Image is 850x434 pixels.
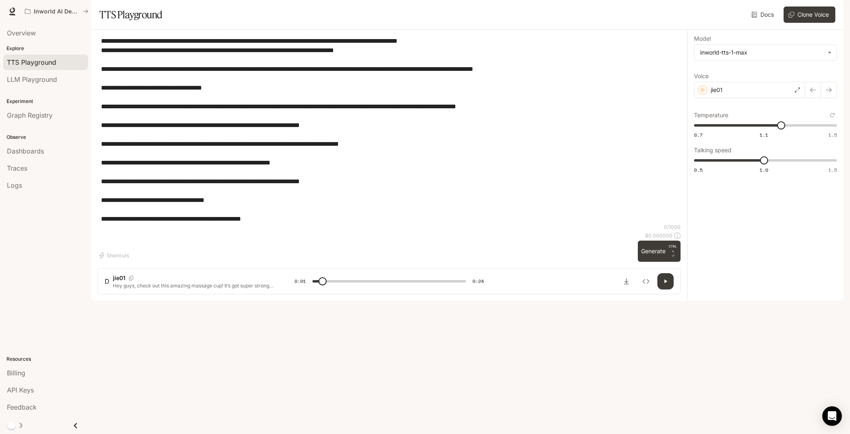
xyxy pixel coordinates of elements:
div: D [105,276,110,286]
button: Inspect [638,273,654,289]
button: GenerateCTRL +⏎ [638,241,681,262]
span: 1.5 [828,167,837,173]
p: CTRL + [669,244,677,254]
p: $ 0.000000 [645,232,672,239]
h1: TTS Playground [99,7,163,23]
button: All workspaces [21,3,92,20]
button: Clone Voice [784,7,835,23]
span: 0.5 [694,167,703,173]
p: Temperature [694,112,728,118]
div: inworld-tts-1-max [700,48,824,57]
p: 0 / 1000 [664,224,681,230]
span: 1.1 [760,132,768,138]
a: Docs [750,7,777,23]
button: Download audio [618,273,635,289]
span: 1.0 [760,167,768,173]
span: 0:24 [472,277,484,285]
span: 1.5 [828,132,837,138]
button: Shortcuts [98,249,132,262]
p: Hey guys, check out this amazing massage cup! It’s got super strong suction—just look how well it... [113,282,275,289]
span: 0.7 [694,132,703,138]
p: Inworld AI Demos [34,8,79,15]
button: Reset to default [828,111,837,120]
p: Talking speed [694,147,731,153]
button: Copy Voice ID [125,276,137,281]
div: Open Intercom Messenger [822,406,842,426]
p: jie01 [711,86,723,94]
p: Voice [694,73,709,79]
span: 0:01 [294,277,306,285]
p: jie01 [113,274,125,282]
p: Model [694,36,711,42]
div: inworld-tts-1-max [694,45,837,60]
p: ⏎ [669,244,677,259]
